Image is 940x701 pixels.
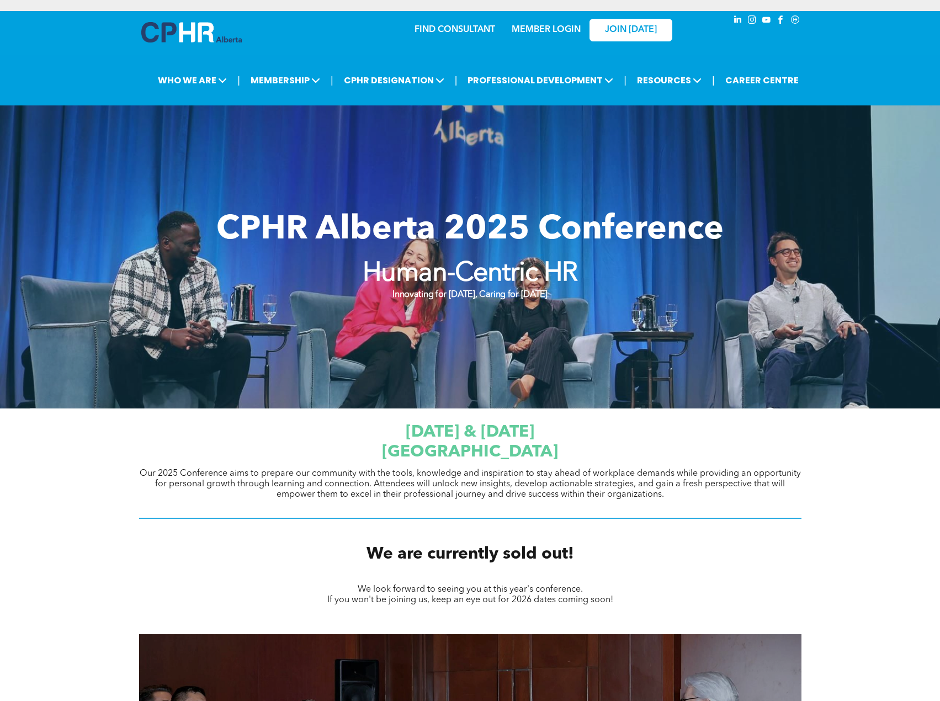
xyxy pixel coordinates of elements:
[382,444,558,460] span: [GEOGRAPHIC_DATA]
[155,70,230,91] span: WHO WE ARE
[392,290,547,299] strong: Innovating for [DATE], Caring for [DATE]
[327,596,613,604] span: If you won't be joining us, keep an eye out for 2026 dates coming soon!
[331,69,333,92] li: |
[512,25,581,34] a: MEMBER LOGIN
[247,70,323,91] span: MEMBERSHIP
[237,69,240,92] li: |
[367,546,574,562] span: We are currently sold out!
[605,25,657,35] span: JOIN [DATE]
[415,25,495,34] a: FIND CONSULTANT
[789,14,801,29] a: Social network
[761,14,773,29] a: youtube
[464,70,617,91] span: PROFESSIONAL DEVELOPMENT
[634,70,705,91] span: RESOURCES
[141,22,242,43] img: A blue and white logo for cp alberta
[712,69,715,92] li: |
[624,69,626,92] li: |
[732,14,744,29] a: linkedin
[140,469,801,499] span: Our 2025 Conference aims to prepare our community with the tools, knowledge and inspiration to st...
[358,585,583,594] span: We look forward to seeing you at this year's conference.
[406,424,534,440] span: [DATE] & [DATE]
[590,19,672,41] a: JOIN [DATE]
[722,70,802,91] a: CAREER CENTRE
[216,214,724,247] span: CPHR Alberta 2025 Conference
[746,14,758,29] a: instagram
[455,69,458,92] li: |
[363,261,578,287] strong: Human-Centric HR
[341,70,448,91] span: CPHR DESIGNATION
[775,14,787,29] a: facebook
